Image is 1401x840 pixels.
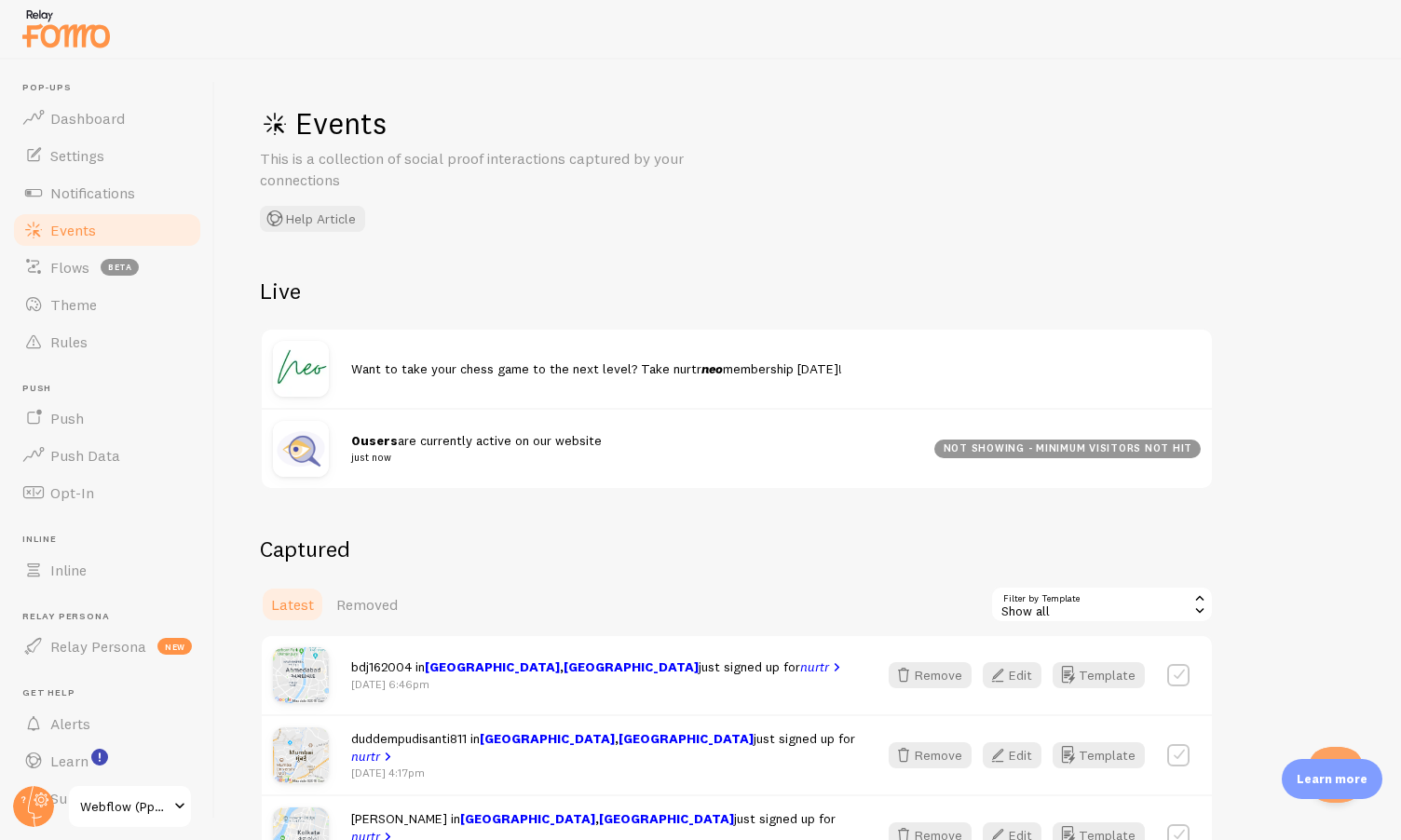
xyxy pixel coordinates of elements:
a: Inline [11,551,203,589]
a: Webflow (Ppdev) [67,784,193,829]
p: [DATE] 4:17pm [351,765,855,780]
a: Events [11,211,203,249]
p: [DATE] 6:46pm [351,676,845,692]
a: Latest [260,586,325,623]
a: Rules [11,323,203,360]
button: Remove [889,662,972,688]
span: Pop-ups [22,82,203,94]
div: Learn more [1282,759,1382,799]
a: Settings [11,137,203,174]
svg: <p>Watch New Feature Tutorials!</p> [91,749,108,765]
span: Want to take your chess game to the next level? Take nurtr membership [DATE]! [351,360,842,377]
span: are currently active on our website [351,432,912,467]
img: Ahmedabad-Gujarat-India.png [273,647,329,703]
a: Relay Persona new [11,628,203,665]
span: Push [22,383,203,395]
a: Removed [325,586,409,623]
span: Inline [22,534,203,546]
p: This is a collection of social proof interactions captured by your connections [260,148,707,191]
button: Template [1053,742,1145,768]
span: Removed [336,595,398,614]
span: Settings [50,146,104,165]
a: Dashboard [11,100,203,137]
span: Relay Persona [22,611,203,623]
a: Push [11,400,203,437]
img: fomo-relay-logo-orange.svg [20,5,113,52]
a: Opt-In [11,474,203,511]
span: 0 [351,432,360,449]
img: Mumbai-Maharashtra-India.png [273,727,329,783]
a: Alerts [11,705,203,742]
div: not showing - minimum visitors not hit [934,440,1201,458]
span: beta [101,259,139,276]
button: Edit [983,662,1041,688]
span: new [157,638,192,655]
span: Dashboard [50,109,125,128]
p: Learn more [1297,770,1367,788]
span: bdj162004 in just signed up for [351,658,845,675]
button: Edit [983,742,1041,768]
strong: , [425,658,699,675]
h2: Captured [260,535,1214,563]
span: Theme [50,295,97,314]
button: Template [1053,662,1145,688]
small: just now [351,449,912,466]
span: Flows [50,258,89,277]
a: Learn [11,742,203,779]
span: Webflow (Ppdev) [80,795,169,818]
span: [GEOGRAPHIC_DATA] [460,810,595,827]
span: Rules [50,332,88,351]
a: Theme [11,286,203,323]
h2: Live [260,277,1214,305]
a: Edit [983,662,1053,688]
span: Latest [271,595,314,614]
span: [GEOGRAPHIC_DATA] [425,658,560,675]
span: Get Help [22,687,203,699]
span: Opt-In [50,483,94,502]
span: Alerts [50,714,90,733]
a: Edit [983,742,1053,768]
iframe: Help Scout Beacon - Open [1308,747,1364,803]
h1: Events [260,104,819,142]
span: Relay Persona [50,637,146,656]
span: Learn [50,752,88,770]
button: Help Article [260,206,365,232]
span: Push Data [50,446,120,465]
a: Support [11,779,203,817]
img: inquiry.jpg [273,421,329,477]
strong: users [351,432,398,449]
span: Notifications [50,183,135,202]
a: Notifications [11,174,203,211]
span: [GEOGRAPHIC_DATA] [599,810,734,827]
em: neo [701,360,723,377]
a: Flows beta [11,249,203,286]
strong: , [460,810,734,827]
span: Inline [50,561,87,579]
span: [GEOGRAPHIC_DATA] [564,658,699,675]
span: Events [50,221,96,239]
img: 63e4f0230de40782485c5851_Neo%20(40%20%C3%97%2040%20px)%20(100%20%C3%97%20100%20px).webp [273,341,329,397]
div: Show all [990,586,1214,623]
em: nurtr [351,748,380,765]
span: Push [50,409,84,427]
span: [GEOGRAPHIC_DATA] [480,730,615,747]
span: [GEOGRAPHIC_DATA] [619,730,754,747]
span: duddempudisanti811 in just signed up for [351,730,855,765]
button: Remove [889,742,972,768]
a: Push Data [11,437,203,474]
strong: , [480,730,754,747]
em: nurtr [800,658,829,675]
